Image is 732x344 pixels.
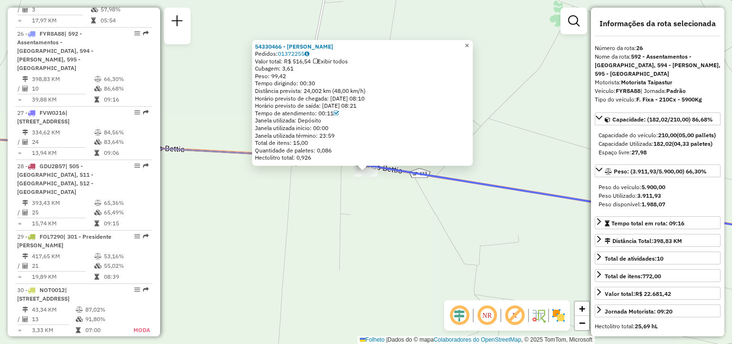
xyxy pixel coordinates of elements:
strong: (04,33 paletes) [672,140,712,147]
td: 43,34 KM [31,305,75,314]
strong: 10 [657,255,663,262]
td: 24 [31,137,94,147]
i: Tempo total em rota [94,150,99,156]
i: Total de Atividades [22,316,28,322]
td: 25 [31,208,94,217]
div: Total de itens: [605,272,661,281]
font: 27 - [17,109,28,116]
span: NOT0012 [40,286,65,293]
span: × [465,41,469,50]
div: Quantidade de paletes: 0,086 [255,147,470,154]
a: Valor total:R$ 22.681,42 [595,287,721,300]
a: 01372255 [278,50,309,57]
i: % de utilização da cubagem [94,263,102,269]
td: 87,02% [85,305,121,314]
td: 3,33 KM [31,325,75,335]
span: | 505 - [GEOGRAPHIC_DATA], 511 - [GEOGRAPHIC_DATA], 512 - [GEOGRAPHIC_DATA] [17,162,93,195]
strong: 25,69 hL [635,323,658,330]
span: Peso do veículo: [599,183,665,191]
td: 393,43 KM [31,198,94,208]
font: Veículo: [595,87,686,94]
font: Cubagem: 3,61 [255,65,294,72]
span: FOL7290 [40,233,63,240]
td: / [17,5,22,14]
span: FVW0J16 [40,109,65,116]
td: 08:39 [103,272,149,282]
i: % de utilização da cubagem [76,316,83,322]
i: % de utilização do peso [94,253,102,259]
img: Fluxo de ruas [531,308,546,323]
i: Distância Total [22,76,28,82]
font: Valor total: R$ 516,54 [255,58,311,65]
strong: Motorista Taipastur [621,79,672,86]
a: Nova sessão e pesquisa [168,11,187,33]
span: 398,83 KM [653,237,682,244]
td: 53,16% [103,252,149,261]
span: | [386,336,387,343]
em: Rota exportada [143,110,149,115]
font: Capacidade do veículo: [599,132,716,139]
div: Tipo do veículo: [595,95,721,104]
font: 83,64% [104,138,124,145]
font: 28 - [17,162,28,170]
a: Com service time [334,110,339,117]
i: Observações [305,51,309,57]
a: Peso: (3.911,93/5.900,00) 66,30% [595,164,721,177]
i: Total de Atividades [22,263,28,269]
span: Ocultar deslocamento [448,304,471,327]
span: | 592 - Assentamentos - [GEOGRAPHIC_DATA], 594 - [PERSON_NAME], 595 - [GEOGRAPHIC_DATA] [17,30,93,71]
a: Tempo total em rota: 09:16 [595,216,721,229]
strong: R$ 22.681,42 [635,290,671,297]
strong: 210,00 [658,132,677,139]
span: Total de atividades: [605,255,663,262]
i: Distância Total [22,253,28,259]
td: 09:16 [103,95,149,104]
span: Ocultar NR [476,304,498,327]
a: Jornada Motorista: 09:20 [595,304,721,317]
td: 417,65 KM [31,252,94,261]
span: GDU2B57 [40,162,65,170]
strong: 26 [636,44,643,51]
td: = [17,148,22,158]
font: 29 - [17,233,28,240]
td: / [17,208,22,217]
strong: 182,02 [653,140,672,147]
i: Distância Total [22,200,28,206]
div: Espaço livre: [599,148,717,157]
a: Capacidade: (182,02/210,00) 86,68% [595,112,721,125]
td: 05:54 [100,16,148,25]
a: Distância Total:398,83 KM [595,234,721,247]
div: Horário previsto de saída: [DATE] 08:21 [255,102,470,110]
em: Rota exportada [143,30,149,36]
strong: 1.988,07 [641,201,665,208]
td: = [17,325,22,335]
em: Rota exportada [143,233,149,239]
a: Exibir filtros [564,11,583,30]
font: 01372255 [278,50,305,57]
i: Total de Atividades [22,7,28,12]
strong: 54330466 - [PERSON_NAME] [255,43,333,50]
td: MODA [121,325,151,335]
td: 15,74 KM [31,219,94,228]
div: Janela utilizada início: 00:00 [255,124,470,132]
a: Colaboradores do OpenStreetMap [434,336,521,343]
a: Ampliar [575,302,589,316]
div: Peso: (3.911,93/5.900,00) 66,30% [595,179,721,212]
i: Tempo total em rota [91,18,96,23]
i: % de utilização da cubagem [94,139,102,145]
td: 13 [31,314,75,324]
span: Peso: (3.911,93/5.900,00) 66,30% [614,168,707,175]
strong: 3.911,93 [637,192,661,199]
div: Horário previsto de chegada: [DATE] 08:10 [255,95,470,102]
i: % de utilização do peso [76,307,83,313]
font: Exibir todos [317,58,348,65]
td: 19,89 KM [31,272,94,282]
td: 334,62 KM [31,128,94,137]
i: Tempo total em rota [94,274,99,280]
i: % de utilização do peso [94,200,102,206]
img: Exibir/Ocultar setores [551,308,566,323]
em: Opções [134,233,140,239]
td: / [17,261,22,271]
div: Jornada Motorista: 09:20 [605,307,672,316]
font: 57,98% [101,6,121,13]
